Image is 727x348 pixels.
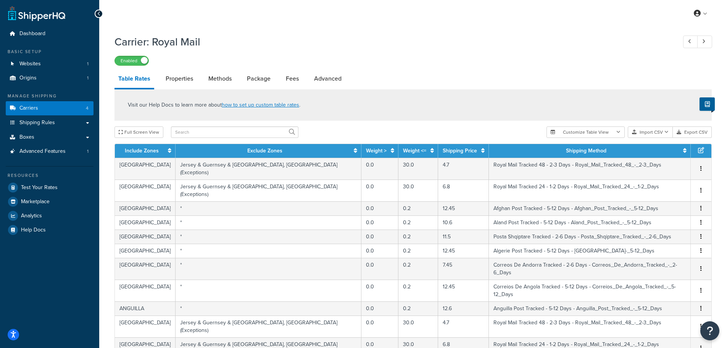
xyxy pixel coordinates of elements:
span: Dashboard [19,31,45,37]
p: Visit our Help Docs to learn more about . [128,101,300,109]
a: Boxes [6,130,93,144]
td: 0.2 [398,215,438,230]
td: 12.45 [438,201,489,215]
td: 0.0 [361,180,398,201]
td: 0.0 [361,158,398,180]
a: Weight > [366,147,387,155]
td: 30.0 [398,158,438,180]
a: Package [243,70,274,88]
td: 11.5 [438,230,489,244]
td: Royal Mail Tracked 48 - 2-3 Days - Royal_Mail_Tracked_48_-_2-3_Days [489,158,691,180]
td: 12.6 [438,301,489,316]
button: Open Resource Center [700,321,719,340]
span: 1 [87,148,89,155]
span: Boxes [19,134,34,141]
td: 7.45 [438,258,489,280]
a: Weight <= [403,147,426,155]
td: [GEOGRAPHIC_DATA] [115,180,176,201]
a: Help Docs [6,223,93,237]
td: 0.2 [398,301,438,316]
a: Test Your Rates [6,181,93,194]
td: 12.45 [438,244,489,258]
a: Fees [282,70,303,88]
td: 0.0 [361,230,398,244]
input: Search [171,126,298,138]
button: Import CSV [628,126,673,138]
a: Dashboard [6,27,93,41]
td: Correos De Andorra Tracked - 2-6 Days - Correos_De_Andorra_Tracked_-_2-6_Days [489,258,691,280]
a: Shipping Rules [6,116,93,130]
td: ANGUILLA [115,301,176,316]
a: Advanced Features1 [6,144,93,159]
li: Websites [6,57,93,71]
li: Carriers [6,101,93,115]
li: Origins [6,71,93,85]
td: 0.0 [361,201,398,215]
td: [GEOGRAPHIC_DATA] [115,258,176,280]
td: [GEOGRAPHIC_DATA] [115,230,176,244]
label: Enabled [115,56,148,65]
a: Methods [205,70,235,88]
a: Properties [162,70,197,88]
td: Afghan Post Tracked - 5-12 Days - Afghan_Post_Tracked_-_5-12_Days [489,201,691,215]
a: how to set up custom table rates [222,101,299,109]
a: Shipping Method [566,147,606,155]
td: Jersey & Guernsey & [GEOGRAPHIC_DATA], [GEOGRAPHIC_DATA] (Exceptions) [176,180,361,201]
span: 1 [87,61,89,67]
h1: Carrier: Royal Mail [114,34,669,49]
td: 10.6 [438,215,489,230]
a: Table Rates [114,70,154,89]
td: Correios De Angola Tracked - 5-12 Days - Correios_De_Angola_Tracked_-_5-12_Days [489,280,691,301]
td: 0.2 [398,244,438,258]
td: 4.7 [438,316,489,337]
td: Anguilla Post Tracked - 5-12 Days - Anguilla_Post_Tracked_-_5-12_Days [489,301,691,316]
button: Full Screen View [114,126,163,138]
a: Websites1 [6,57,93,71]
td: 0.0 [361,258,398,280]
span: Marketplace [21,199,50,205]
td: Royal Mail Tracked 24 - 1-2 Days - Royal_Mail_Tracked_24_-_1-2_Days [489,180,691,201]
td: Jersey & Guernsey & [GEOGRAPHIC_DATA], [GEOGRAPHIC_DATA] (Exceptions) [176,316,361,337]
button: Customize Table View [546,126,625,138]
div: Manage Shipping [6,93,93,99]
span: 4 [86,105,89,112]
td: Posta Shqiptare Tracked - 2-6 Days - Posta_Shqiptare_Tracked_-_2-6_Days [489,230,691,244]
li: Advanced Features [6,144,93,159]
span: Analytics [21,213,42,219]
td: 30.0 [398,180,438,201]
td: 0.2 [398,258,438,280]
span: Origins [19,75,37,81]
a: Shipping Price [443,147,477,155]
td: Jersey & Guernsey & [GEOGRAPHIC_DATA], [GEOGRAPHIC_DATA] (Exceptions) [176,158,361,180]
a: Previous Record [683,36,698,48]
div: Basic Setup [6,49,93,55]
a: Analytics [6,209,93,223]
td: 30.0 [398,316,438,337]
td: 4.7 [438,158,489,180]
td: [GEOGRAPHIC_DATA] [115,215,176,230]
td: [GEOGRAPHIC_DATA] [115,158,176,180]
td: [GEOGRAPHIC_DATA] [115,316,176,337]
td: 0.0 [361,215,398,230]
td: 0.0 [361,280,398,301]
td: 0.0 [361,301,398,316]
li: Marketplace [6,195,93,209]
div: Resources [6,172,93,179]
button: Export CSV [673,126,712,138]
td: [GEOGRAPHIC_DATA] [115,244,176,258]
span: Carriers [19,105,38,112]
td: 0.2 [398,230,438,244]
td: Royal Mail Tracked 48 - 2-3 Days - Royal_Mail_Tracked_48_-_2-3_Days [489,316,691,337]
button: Show Help Docs [700,97,715,111]
span: Advanced Features [19,148,66,155]
td: [GEOGRAPHIC_DATA] [115,280,176,301]
span: 1 [87,75,89,81]
a: Next Record [697,36,712,48]
a: Advanced [310,70,345,88]
span: Websites [19,61,41,67]
td: 12.45 [438,280,489,301]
